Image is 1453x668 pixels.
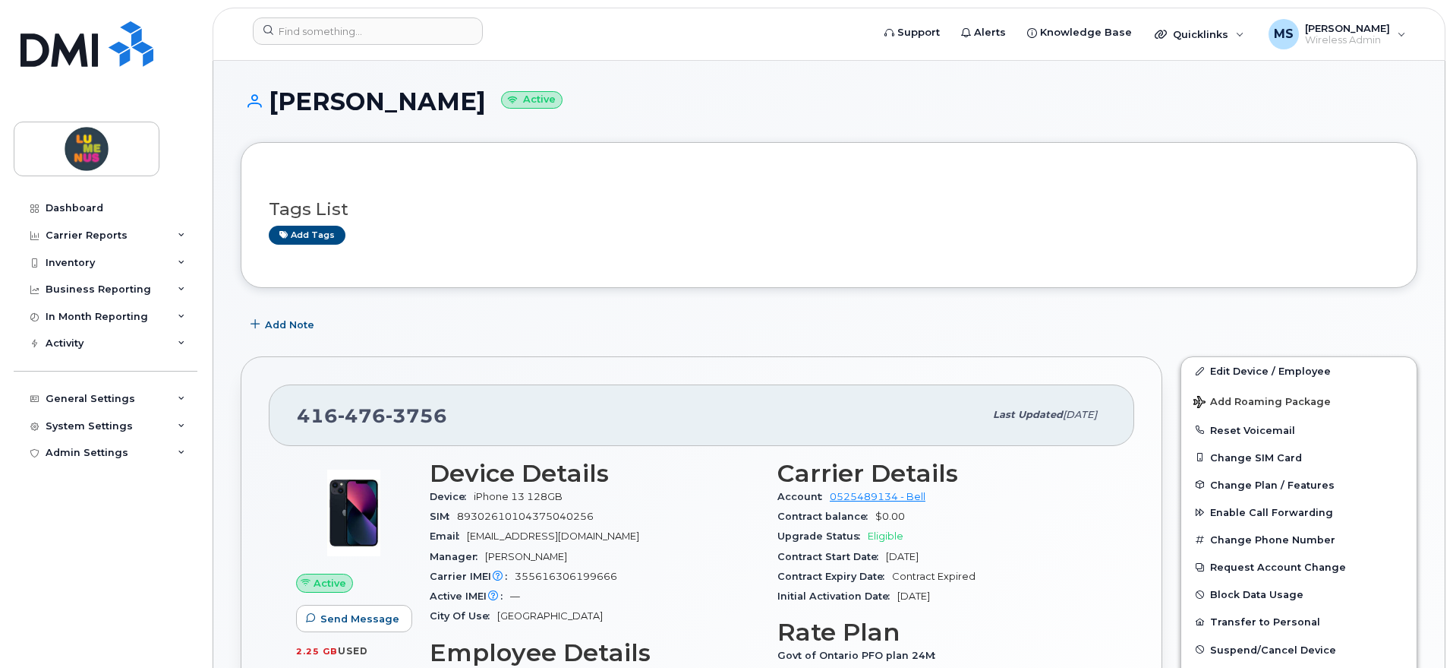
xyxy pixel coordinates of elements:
[830,491,925,502] a: 0525489134 - Bell
[875,511,905,522] span: $0.00
[777,571,892,582] span: Contract Expiry Date
[886,551,919,562] span: [DATE]
[430,511,457,522] span: SIM
[338,645,368,657] span: used
[993,409,1063,420] span: Last updated
[430,571,515,582] span: Carrier IMEI
[1181,471,1417,499] button: Change Plan / Features
[430,460,759,487] h3: Device Details
[892,571,975,582] span: Contract Expired
[897,590,930,602] span: [DATE]
[265,318,314,332] span: Add Note
[314,576,346,590] span: Active
[338,404,386,427] span: 476
[430,610,497,622] span: City Of Use
[467,530,639,542] span: [EMAIL_ADDRESS][DOMAIN_NAME]
[1181,416,1417,444] button: Reset Voicemail
[430,551,485,562] span: Manager
[1210,507,1333,518] span: Enable Call Forwarding
[497,610,603,622] span: [GEOGRAPHIC_DATA]
[777,619,1107,646] h3: Rate Plan
[241,88,1417,115] h1: [PERSON_NAME]
[777,491,830,502] span: Account
[457,511,594,522] span: 89302610104375040256
[430,590,510,602] span: Active IMEI
[1181,499,1417,526] button: Enable Call Forwarding
[297,404,447,427] span: 416
[1181,636,1417,663] button: Suspend/Cancel Device
[386,404,447,427] span: 3756
[777,511,875,522] span: Contract balance
[430,530,467,542] span: Email
[1210,644,1336,655] span: Suspend/Cancel Device
[1181,581,1417,608] button: Block Data Usage
[777,590,897,602] span: Initial Activation Date
[296,646,338,657] span: 2.25 GB
[1181,444,1417,471] button: Change SIM Card
[510,590,520,602] span: —
[1181,357,1417,385] a: Edit Device / Employee
[485,551,567,562] span: [PERSON_NAME]
[1210,479,1335,490] span: Change Plan / Features
[296,605,412,632] button: Send Message
[777,551,886,562] span: Contract Start Date
[241,311,327,338] button: Add Note
[474,491,563,502] span: iPhone 13 128GB
[1181,608,1417,635] button: Transfer to Personal
[515,571,617,582] span: 355616306199666
[1063,409,1097,420] span: [DATE]
[1181,526,1417,553] button: Change Phone Number
[430,491,474,502] span: Device
[777,530,868,542] span: Upgrade Status
[1193,396,1331,410] span: Add Roaming Package
[777,460,1107,487] h3: Carrier Details
[308,467,399,559] img: image20231002-3703462-1ig824h.jpeg
[1181,553,1417,581] button: Request Account Change
[1181,385,1417,416] button: Add Roaming Package
[269,200,1389,219] h3: Tags List
[777,650,943,661] span: Govt of Ontario PFO plan 24M
[320,612,399,626] span: Send Message
[868,530,903,542] span: Eligible
[430,639,759,666] h3: Employee Details
[501,91,563,109] small: Active
[269,226,345,245] a: Add tags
